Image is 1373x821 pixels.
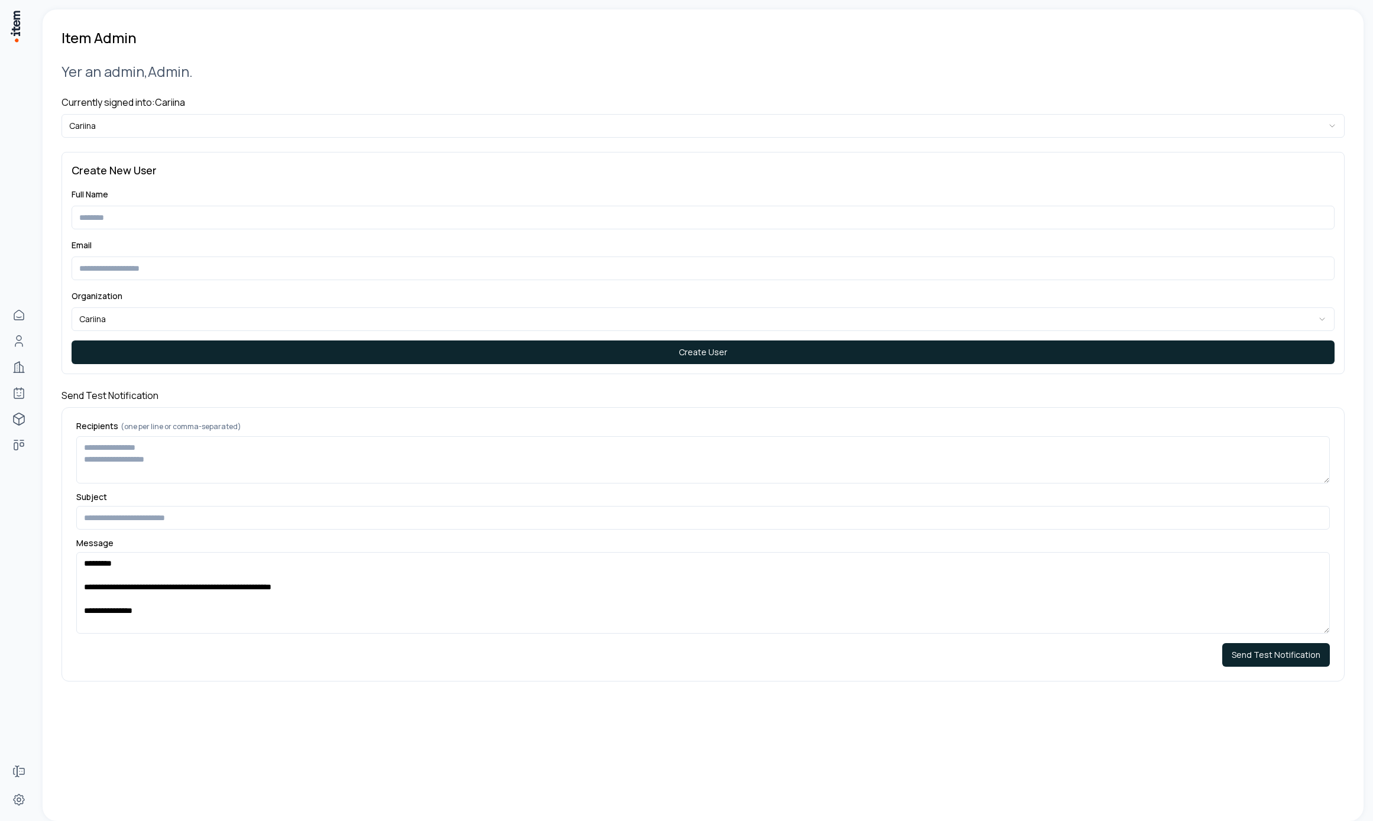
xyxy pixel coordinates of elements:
[72,290,122,301] label: Organization
[7,355,31,379] a: Companies
[61,95,1345,109] h4: Currently signed into: Cariina
[76,493,1330,501] label: Subject
[72,189,108,200] label: Full Name
[1222,643,1330,667] button: Send Test Notification
[9,9,21,43] img: Item Brain Logo
[61,28,137,47] h1: Item Admin
[76,539,1330,547] label: Message
[72,162,1335,179] h3: Create New User
[7,303,31,327] a: Home
[7,329,31,353] a: Contacts
[7,433,31,457] a: focus-areas
[61,61,1345,81] h2: Yer an admin, Admin .
[7,760,31,783] a: Forms
[7,788,31,812] a: Settings
[121,421,241,431] span: (one per line or comma-separated)
[72,340,1335,364] button: Create User
[76,422,1330,431] label: Recipients
[61,388,1345,403] h4: Send Test Notification
[72,239,92,251] label: Email
[7,381,31,405] a: Agents
[7,407,31,431] a: implementations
